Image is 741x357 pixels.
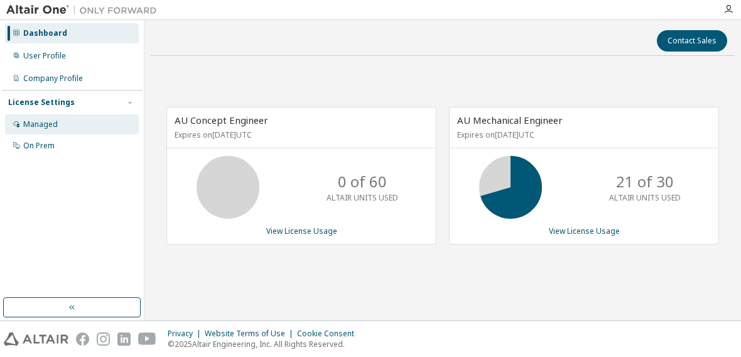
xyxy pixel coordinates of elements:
img: facebook.svg [76,332,89,346]
img: youtube.svg [138,332,156,346]
div: License Settings [8,97,75,107]
img: linkedin.svg [117,332,131,346]
div: User Profile [23,51,66,61]
span: AU Mechanical Engineer [457,114,563,126]
div: Managed [23,119,58,129]
img: altair_logo.svg [4,332,68,346]
p: ALTAIR UNITS USED [327,192,398,203]
p: ALTAIR UNITS USED [609,192,681,203]
div: Cookie Consent [297,329,362,339]
div: Privacy [168,329,205,339]
a: View License Usage [549,226,620,236]
div: Company Profile [23,74,83,84]
div: On Prem [23,141,55,151]
p: 21 of 30 [616,171,674,192]
p: Expires on [DATE] UTC [457,129,708,140]
p: Expires on [DATE] UTC [175,129,425,140]
a: View License Usage [266,226,337,236]
img: instagram.svg [97,332,110,346]
p: 0 of 60 [338,171,387,192]
div: Dashboard [23,28,67,38]
span: AU Concept Engineer [175,114,268,126]
div: Website Terms of Use [205,329,297,339]
p: © 2025 Altair Engineering, Inc. All Rights Reserved. [168,339,362,349]
button: Contact Sales [657,30,727,52]
img: Altair One [6,4,163,16]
